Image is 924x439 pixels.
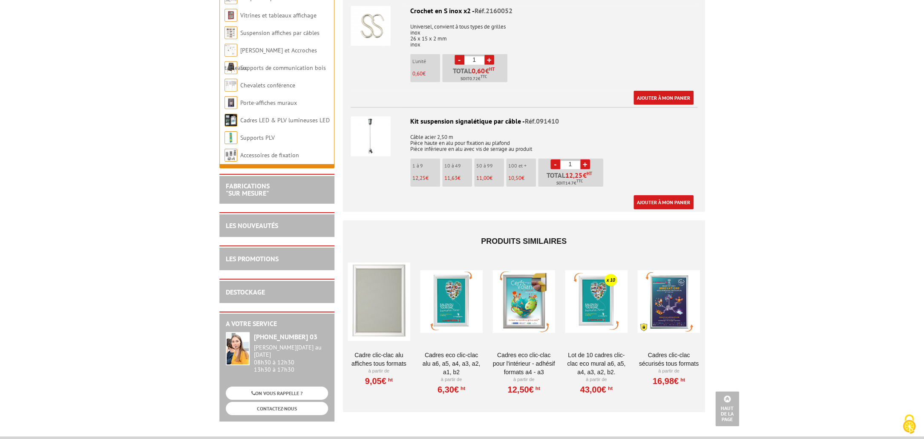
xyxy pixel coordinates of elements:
a: Supports PLV [240,134,275,142]
a: Cadres Eco Clic-Clac pour l'intérieur - Adhésif formats A4 - A3 [492,351,555,376]
sup: HT [679,377,685,383]
img: Cadres LED & PLV lumineuses LED [225,114,237,127]
a: Ajouter à mon panier [633,91,694,105]
a: Accessoires de fixation [240,151,299,159]
p: Câble acier 2,50 m Pièce haute en alu pour fixation au plafond Pièce inférieure en alu avec vis d... [351,128,697,152]
span: 12,25 [412,174,426,182]
a: 43,00€HT [580,387,612,392]
img: Suspension affiches par câbles [225,26,237,39]
img: Porte-affiches muraux [225,96,237,109]
sup: HT [489,66,495,72]
sup: HT [386,377,393,383]
p: Total [540,172,603,187]
a: + [484,55,494,65]
span: € [565,172,592,179]
span: Produits similaires [481,237,567,245]
img: Chevalets conférence [225,79,237,92]
a: Porte-affiches muraux [240,99,297,107]
span: 0,60 [472,67,485,74]
button: Cookies (fenêtre modale) [894,410,924,439]
p: 50 à 99 [476,163,504,169]
p: € [412,175,440,181]
span: 12,25 [565,172,583,179]
a: 9,05€HT [365,378,393,384]
a: 16,98€HT [653,378,685,384]
a: Suspension affiches par câbles [240,29,320,37]
span: 11,00 [476,174,489,182]
a: [PERSON_NAME] et Accroches tableaux [225,46,317,72]
sup: HT [606,385,613,391]
img: Accessoires de fixation [225,149,237,162]
div: Kit suspension signalétique par câble - [351,116,697,126]
p: Universel, convient à tous types de grilles inox 26 x 15 x 2 mm inox [351,18,697,48]
strong: [PHONE_NUMBER] 03 [254,332,317,341]
p: € [476,175,504,181]
a: ON VOUS RAPPELLE ? [226,387,328,400]
sup: TTC [481,74,487,79]
img: Cimaises et Accroches tableaux [225,44,237,57]
a: Cadre Clic-Clac Alu affiches tous formats [348,351,410,368]
img: Vitrines et tableaux affichage [225,9,237,22]
a: CONTACTEZ-NOUS [226,402,328,415]
sup: TTC [576,179,583,183]
p: À partir de [420,376,483,383]
img: Cookies (fenêtre modale) [898,413,920,435]
div: 08h30 à 12h30 13h30 à 17h30 [254,344,328,373]
a: LES PROMOTIONS [226,254,279,263]
img: Supports PLV [225,131,237,144]
h2: A votre service [226,320,328,328]
a: - [550,159,560,169]
a: FABRICATIONS"Sur Mesure" [226,182,270,198]
a: 6,30€HT [438,387,465,392]
a: DESTOCKAGE [226,288,265,296]
span: 14.7 [565,180,574,187]
a: Ajouter à mon panier [633,195,694,209]
span: Réf.2160052 [475,6,512,15]
span: 11,63 [444,174,458,182]
span: € [472,67,495,74]
img: widget-service.jpg [226,332,250,365]
a: Cadres Eco Clic-Clac alu A6, A5, A4, A3, A2, A1, B2 [420,351,483,376]
span: Soit € [461,75,487,82]
a: Supports de communication bois [240,64,326,72]
div: [PERSON_NAME][DATE] au [DATE] [254,344,328,358]
span: 10,50 [508,174,521,182]
a: + [580,159,590,169]
p: 1 à 9 [412,163,440,169]
p: € [444,175,472,181]
sup: HT [587,170,592,176]
p: € [412,71,440,77]
a: 12,50€HT [507,387,540,392]
span: 0.72 [469,75,478,82]
p: L'unité [412,58,440,64]
a: Chevalets conférence [240,81,295,89]
a: Cadres LED & PLV lumineuses LED [240,116,330,124]
a: Lot de 10 cadres Clic-Clac Eco mural A6, A5, A4, A3, A2, B2. [565,351,628,376]
a: Vitrines et tableaux affichage [240,12,317,19]
span: Réf.091410 [525,117,559,125]
a: LES NOUVEAUTÉS [226,221,278,230]
a: - [455,55,464,65]
p: 10 à 49 [444,163,472,169]
img: Crochet en S inox x2 [351,6,391,46]
p: € [508,175,536,181]
p: 100 et + [508,163,536,169]
span: Soit € [556,180,583,187]
div: Crochet en S inox x2 - [351,6,697,16]
sup: HT [534,385,540,391]
p: À partir de [348,368,410,375]
p: À partir de [492,376,555,383]
img: Kit suspension signalétique par câble [351,116,391,156]
p: Total [444,67,507,82]
p: À partir de [565,376,628,383]
span: 0,60 [412,70,423,77]
a: Cadres Clic-Clac Sécurisés Tous formats [637,351,700,368]
a: Haut de la page [715,391,739,426]
p: À partir de [637,368,700,375]
sup: HT [459,385,465,391]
